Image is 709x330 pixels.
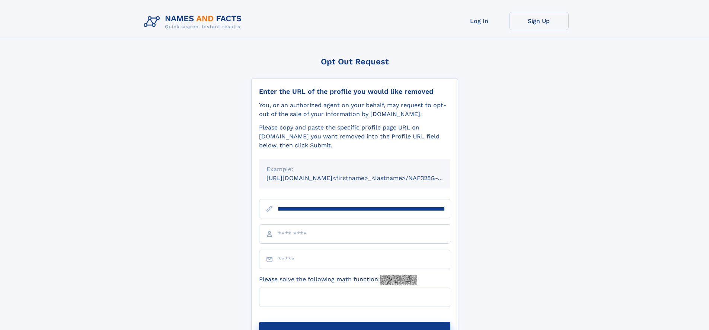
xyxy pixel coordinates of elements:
[141,12,248,32] img: Logo Names and Facts
[450,12,509,30] a: Log In
[259,87,450,96] div: Enter the URL of the profile you would like removed
[266,174,464,182] small: [URL][DOMAIN_NAME]<firstname>_<lastname>/NAF325G-xxxxxxxx
[259,101,450,119] div: You, or an authorized agent on your behalf, may request to opt-out of the sale of your informatio...
[251,57,458,66] div: Opt Out Request
[509,12,569,30] a: Sign Up
[259,275,417,285] label: Please solve the following math function:
[259,123,450,150] div: Please copy and paste the specific profile page URL on [DOMAIN_NAME] you want removed into the Pr...
[266,165,443,174] div: Example:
